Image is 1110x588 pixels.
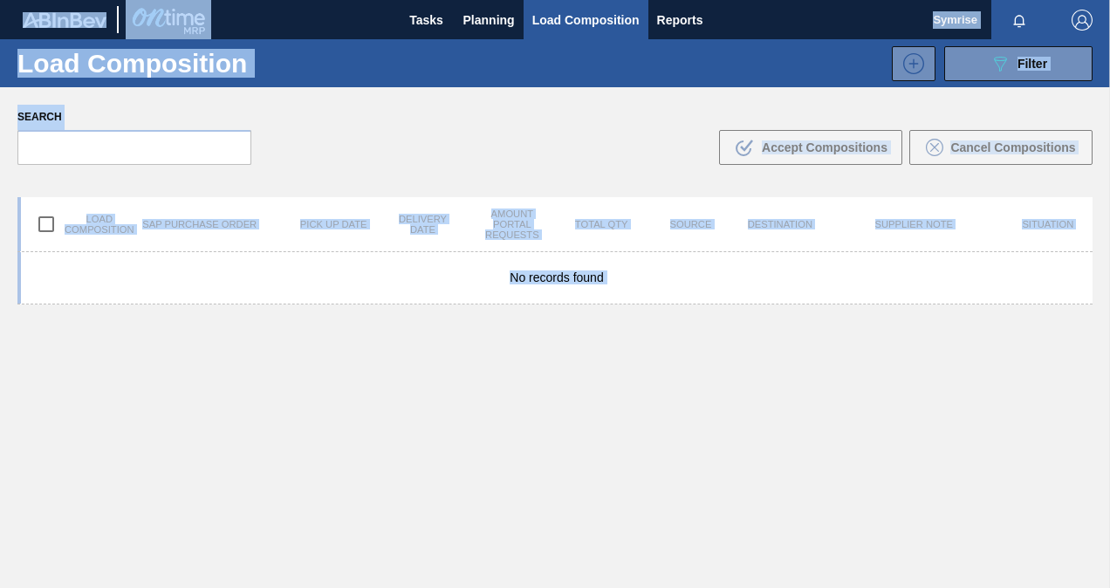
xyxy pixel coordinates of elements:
span: No records found [510,270,603,284]
div: Pick up Date [289,219,378,229]
div: Source [646,219,735,229]
span: Filter [1017,57,1047,71]
label: Search [17,105,251,130]
span: Planning [463,10,515,31]
h1: Load Composition [17,53,282,73]
span: Tasks [408,10,446,31]
div: Delivery Date [378,214,467,235]
button: Filter [944,46,1093,81]
div: Situation [1004,219,1093,229]
div: Load composition [21,206,110,243]
div: Destination [736,219,825,229]
div: Supplier Note [825,219,1004,229]
div: Amount Portal Requests [468,209,557,240]
div: New Load Composition [883,46,935,81]
span: Reports [657,10,703,31]
img: Logout [1072,10,1093,31]
button: Accept Compositions [719,130,902,165]
div: Total Qty [557,219,646,229]
span: Accept Compositions [762,140,887,154]
span: Cancel Compositions [950,140,1075,154]
span: Load Composition [532,10,640,31]
button: Cancel Compositions [909,130,1093,165]
img: TNhmsLtSVTkK8tSr43FrP2fwEKptu5GPRR3wAAAABJRU5ErkJggg== [23,12,106,28]
div: SAP Purchase Order [110,219,289,229]
button: Notifications [991,8,1047,32]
